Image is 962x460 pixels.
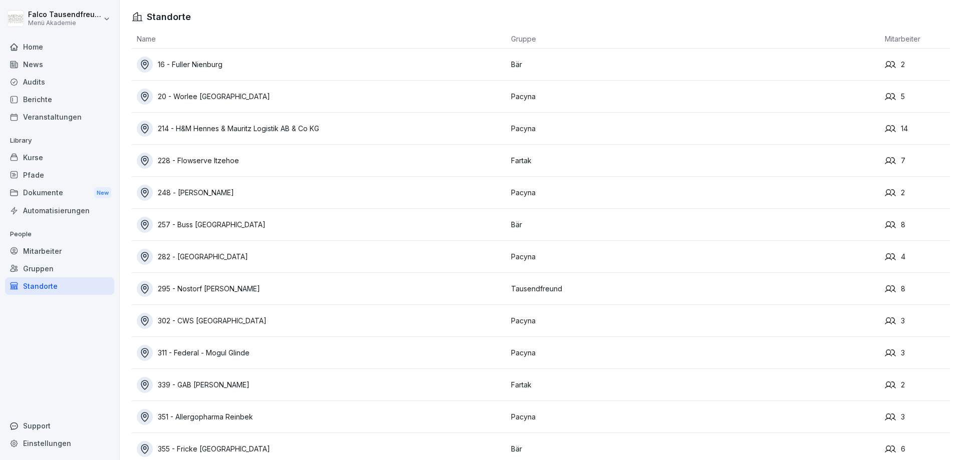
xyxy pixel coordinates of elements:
[885,251,950,262] div: 4
[506,209,880,241] td: Bär
[5,91,114,108] a: Berichte
[137,441,506,457] a: 355 - Fricke [GEOGRAPHIC_DATA]
[5,56,114,73] a: News
[885,379,950,390] div: 2
[885,187,950,198] div: 2
[137,377,506,393] a: 339 - GAB [PERSON_NAME]
[885,91,950,102] div: 5
[506,30,880,49] th: Gruppe
[885,347,950,358] div: 3
[506,273,880,305] td: Tausendfreund
[885,219,950,230] div: 8
[28,11,101,19] p: Falco Tausendfreund
[5,184,114,202] a: DokumenteNew
[506,113,880,145] td: Pacyna
[506,49,880,81] td: Bär
[137,121,506,137] a: 214 - H&M Hennes & Mauritz Logistik AB & Co KG
[885,123,950,134] div: 14
[506,305,880,337] td: Pacyna
[28,20,101,27] p: Menü Akademie
[5,417,114,434] div: Support
[880,30,950,49] th: Mitarbeiter
[5,226,114,242] p: People
[5,242,114,260] a: Mitarbeiter
[506,337,880,369] td: Pacyna
[137,217,506,233] a: 257 - Buss [GEOGRAPHIC_DATA]
[5,149,114,166] a: Kurse
[132,30,506,49] th: Name
[506,81,880,113] td: Pacyna
[137,57,506,73] a: 16 - Fuller Nienburg
[5,133,114,149] p: Library
[137,249,506,265] a: 282 - [GEOGRAPHIC_DATA]
[885,315,950,326] div: 3
[5,260,114,277] a: Gruppen
[506,369,880,401] td: Fartak
[94,187,111,199] div: New
[137,89,506,105] a: 20 - Worlee [GEOGRAPHIC_DATA]
[506,241,880,273] td: Pacyna
[5,202,114,219] a: Automatisierungen
[137,185,506,201] a: 248 - [PERSON_NAME]
[5,434,114,452] a: Einstellungen
[885,155,950,166] div: 7
[5,166,114,184] a: Pfade
[885,411,950,422] div: 3
[885,443,950,454] div: 6
[5,277,114,295] a: Standorte
[137,313,506,329] a: 302 - CWS [GEOGRAPHIC_DATA]
[5,38,114,56] a: Home
[885,283,950,294] div: 8
[5,184,114,202] div: Dokumente
[5,73,114,91] a: Audits
[885,59,950,70] div: 2
[137,281,506,297] a: 295 - Nostorf [PERSON_NAME]
[147,10,191,24] h1: Standorte
[137,153,506,169] a: 228 - Flowserve Itzehoe
[506,401,880,433] td: Pacyna
[137,345,506,361] a: 311 - Federal - Mogul Glinde
[506,145,880,177] td: Fartak
[506,177,880,209] td: Pacyna
[5,108,114,126] a: Veranstaltungen
[137,409,506,425] a: 351 - Allergopharma Reinbek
